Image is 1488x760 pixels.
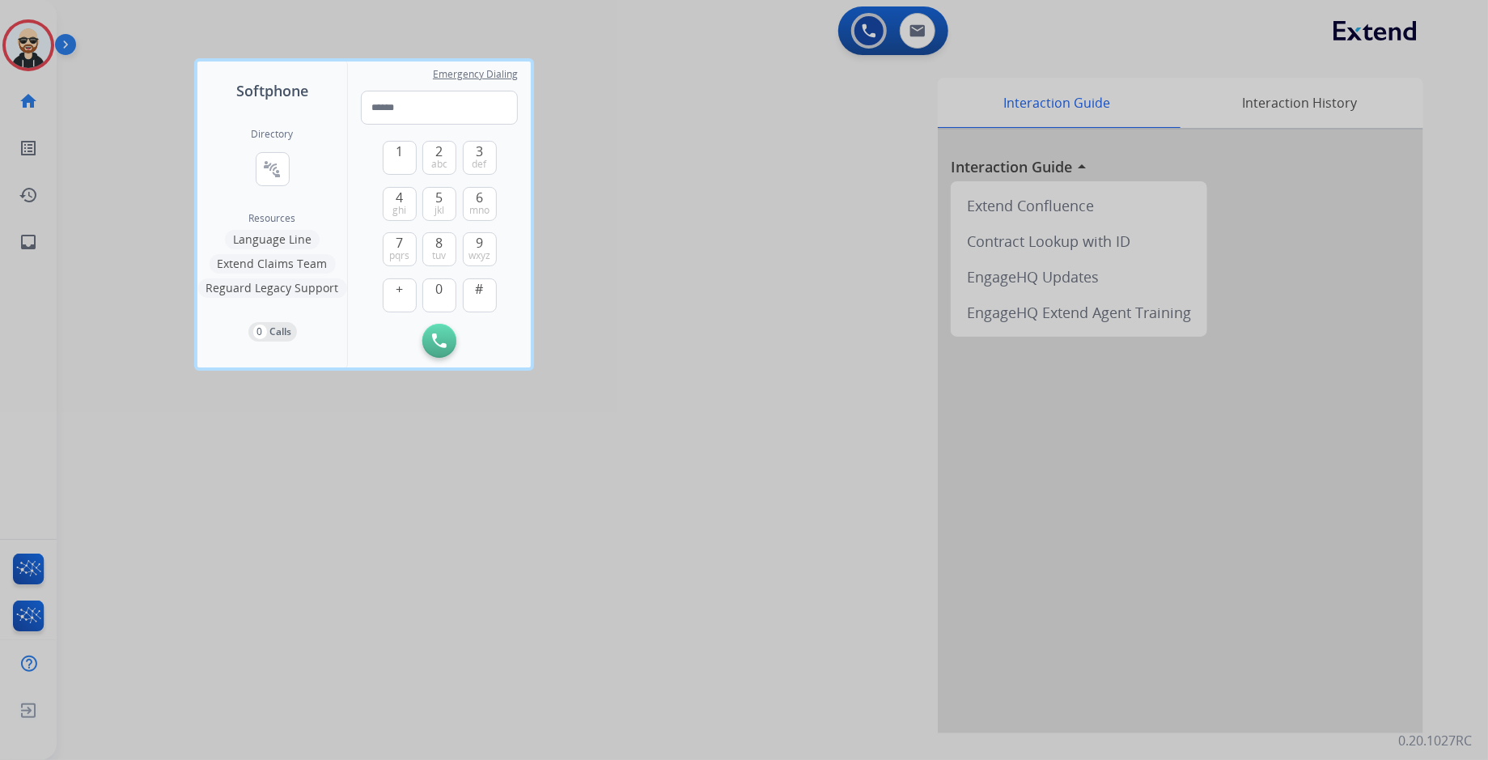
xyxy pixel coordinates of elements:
[396,142,403,161] span: 1
[463,278,497,312] button: #
[383,278,417,312] button: +
[436,233,443,253] span: 8
[433,249,447,262] span: tuv
[463,187,497,221] button: 6mno
[422,141,456,175] button: 2abc
[249,212,296,225] span: Resources
[198,278,347,298] button: Reguard Legacy Support
[476,279,484,299] span: #
[469,204,490,217] span: mno
[225,230,320,249] button: Language Line
[270,325,292,339] p: Calls
[436,188,443,207] span: 5
[433,68,518,81] span: Emergency Dialing
[463,232,497,266] button: 9wxyz
[236,79,308,102] span: Softphone
[389,249,409,262] span: pqrs
[436,279,443,299] span: 0
[422,187,456,221] button: 5jkl
[422,232,456,266] button: 8tuv
[383,141,417,175] button: 1
[436,142,443,161] span: 2
[1398,731,1472,750] p: 0.20.1027RC
[435,204,444,217] span: jkl
[468,249,490,262] span: wxyz
[383,187,417,221] button: 4ghi
[396,279,403,299] span: +
[263,159,282,179] mat-icon: connect_without_contact
[253,325,267,339] p: 0
[396,233,403,253] span: 7
[476,233,483,253] span: 9
[473,158,487,171] span: def
[432,333,447,348] img: call-button
[431,158,447,171] span: abc
[210,254,336,274] button: Extend Claims Team
[252,128,294,141] h2: Directory
[383,232,417,266] button: 7pqrs
[248,322,297,342] button: 0Calls
[396,188,403,207] span: 4
[392,204,406,217] span: ghi
[476,188,483,207] span: 6
[476,142,483,161] span: 3
[422,278,456,312] button: 0
[463,141,497,175] button: 3def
